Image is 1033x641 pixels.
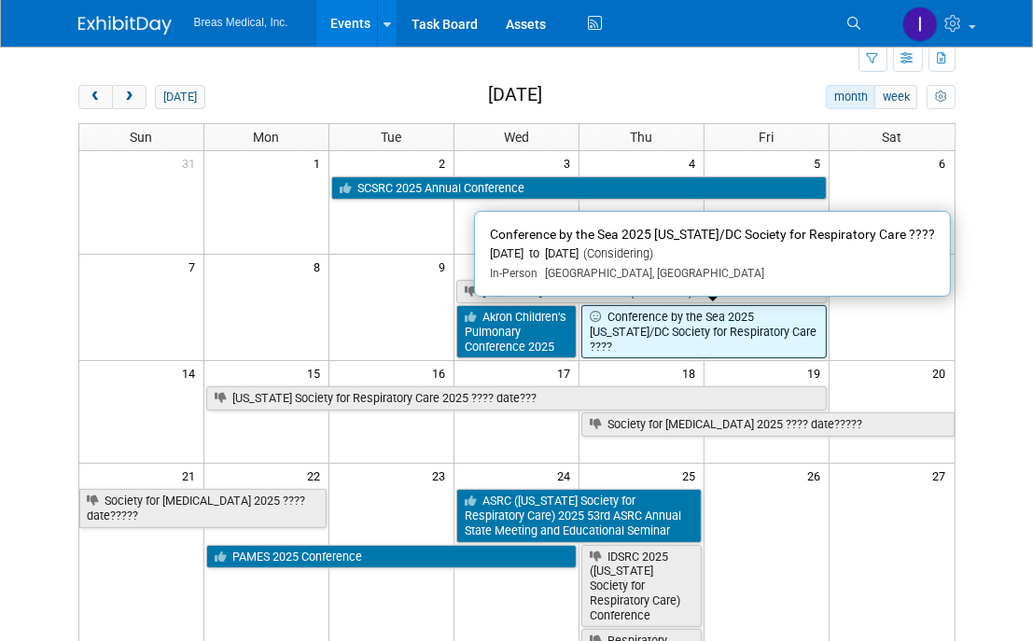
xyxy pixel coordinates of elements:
[490,267,537,280] span: In-Person
[812,151,829,174] span: 5
[456,280,827,304] a: [US_STATE] Fall Conference (dates ????)
[437,151,454,174] span: 2
[79,489,328,527] a: Society for [MEDICAL_DATA] 2025 ???? date?????
[490,246,935,262] div: [DATE] to [DATE]
[130,130,152,145] span: Sun
[935,91,947,104] i: Personalize Calendar
[78,16,172,35] img: ExhibitDay
[760,130,775,145] span: Fri
[206,545,577,569] a: PAMES 2025 Conference
[254,130,280,145] span: Mon
[382,130,402,145] span: Tue
[194,16,288,29] span: Breas Medical, Inc.
[305,361,328,384] span: 15
[805,464,829,487] span: 26
[938,151,955,174] span: 6
[155,85,204,109] button: [DATE]
[581,412,955,437] a: Society for [MEDICAL_DATA] 2025 ???? date?????
[430,464,454,487] span: 23
[456,305,577,358] a: Akron Children’s Pulmonary Conference 2025
[687,151,704,174] span: 4
[504,130,529,145] span: Wed
[927,85,955,109] button: myCustomButton
[882,130,901,145] span: Sat
[680,361,704,384] span: 18
[206,386,827,411] a: [US_STATE] Society for Respiratory Care 2025 ???? date???
[874,85,917,109] button: week
[112,85,147,109] button: next
[180,361,203,384] span: 14
[579,246,653,260] span: (Considering)
[312,255,328,278] span: 8
[305,464,328,487] span: 22
[826,85,875,109] button: month
[631,130,653,145] span: Thu
[180,151,203,174] span: 31
[562,151,579,174] span: 3
[312,151,328,174] span: 1
[456,489,702,542] a: ASRC ([US_STATE] Society for Respiratory Care) 2025 53rd ASRC Annual State Meeting and Educationa...
[331,176,827,201] a: SCSRC 2025 Annual Conference
[805,361,829,384] span: 19
[437,255,454,278] span: 9
[581,545,702,628] a: IDSRC 2025 ([US_STATE] Society for Respiratory Care) Conference
[430,361,454,384] span: 16
[581,305,827,358] a: Conference by the Sea 2025 [US_STATE]/DC Society for Respiratory Care ????
[555,464,579,487] span: 24
[78,85,113,109] button: prev
[537,267,764,280] span: [GEOGRAPHIC_DATA], [GEOGRAPHIC_DATA]
[902,7,938,42] img: Inga Dolezar
[680,464,704,487] span: 25
[931,361,955,384] span: 20
[180,464,203,487] span: 21
[490,227,935,242] span: Conference by the Sea 2025 [US_STATE]/DC Society for Respiratory Care ????
[931,464,955,487] span: 27
[187,255,203,278] span: 7
[488,85,542,105] h2: [DATE]
[555,361,579,384] span: 17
